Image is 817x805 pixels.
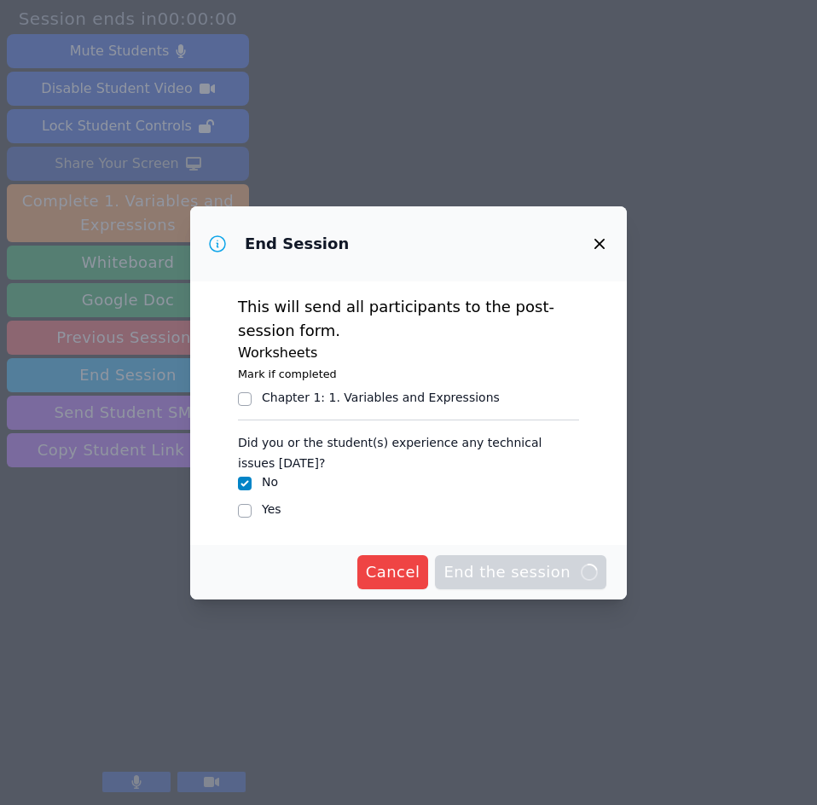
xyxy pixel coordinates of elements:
[238,427,579,473] legend: Did you or the student(s) experience any technical issues [DATE]?
[238,368,337,380] small: Mark if completed
[262,502,281,516] label: Yes
[435,555,606,589] button: End the session
[262,389,500,406] div: Chapter 1 : 1. Variables and Expressions
[366,560,420,584] span: Cancel
[238,295,579,343] p: This will send all participants to the post-session form.
[357,555,429,589] button: Cancel
[245,234,349,254] h3: End Session
[443,560,598,584] span: End the session
[262,475,278,489] label: No
[238,343,579,363] h3: Worksheets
